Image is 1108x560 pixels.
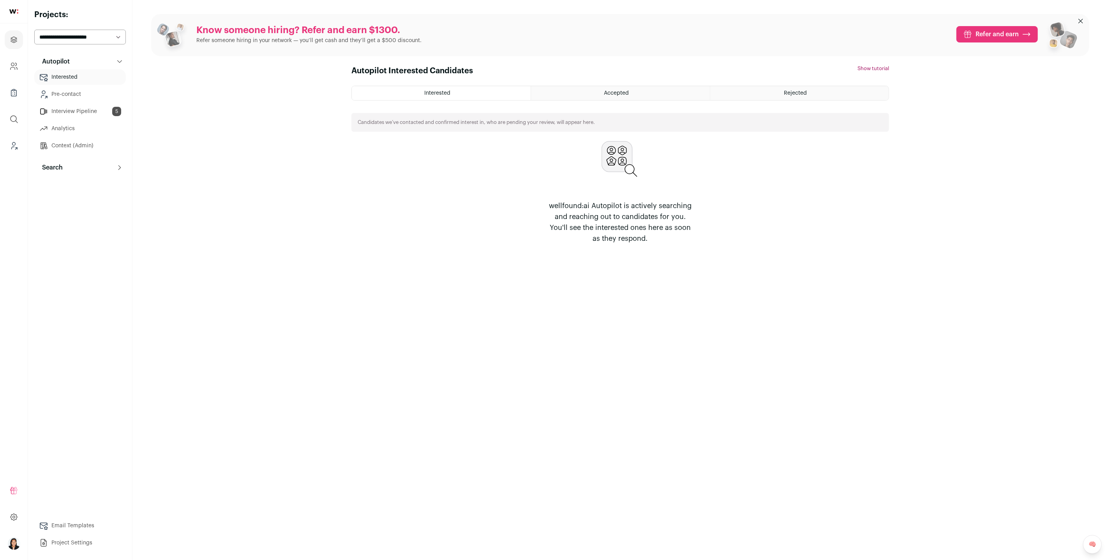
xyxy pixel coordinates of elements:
span: 5 [112,107,121,116]
a: 🧠 [1083,535,1102,554]
button: Autopilot [34,54,126,69]
a: Pre-contact [34,87,126,102]
a: Company Lists [5,83,23,102]
p: Know someone hiring? Refer and earn $1300. [196,24,422,37]
a: Rejected [710,86,889,100]
span: Rejected [784,90,807,96]
a: Analytics [34,121,126,136]
a: Email Templates [34,518,126,534]
h2: Projects: [34,9,126,20]
a: Projects [5,30,23,49]
img: referral_people_group_2-7c1ec42c15280f3369c0665c33c00ed472fd7f6af9dd0ec46c364f9a93ccf9a4.png [1044,19,1078,56]
h1: Autopilot Interested Candidates [351,65,473,76]
p: Search [37,163,63,172]
a: Company and ATS Settings [5,57,23,76]
button: Show tutorial [857,65,889,72]
a: Context (Admin) [34,138,126,154]
span: Interested [424,90,450,96]
a: Project Settings [34,535,126,551]
button: Search [34,160,126,175]
a: Interview Pipeline5 [34,104,126,119]
p: Autopilot [37,57,70,66]
img: 13709957-medium_jpg [8,537,20,550]
p: Candidates we’ve contacted and confirmed interest in, who are pending your review, will appear here. [358,119,595,125]
a: Leads (Backoffice) [5,136,23,155]
a: Interested [34,69,126,85]
img: referral_people_group_1-3817b86375c0e7f77b15e9e1740954ef64e1f78137dd7e9f4ff27367cb2cd09a.png [156,20,190,55]
p: wellfound:ai Autopilot is actively searching and reaching out to candidates for you. You'll see t... [545,200,695,244]
button: Open dropdown [8,537,20,550]
p: Refer someone hiring in your network — you’ll get cash and they’ll get a $500 discount. [196,37,422,44]
a: Accepted [531,86,709,100]
span: Accepted [604,90,629,96]
img: wellfound-shorthand-0d5821cbd27db2630d0214b213865d53afaa358527fdda9d0ea32b1df1b89c2c.svg [9,9,18,14]
a: Refer and earn [956,26,1038,42]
